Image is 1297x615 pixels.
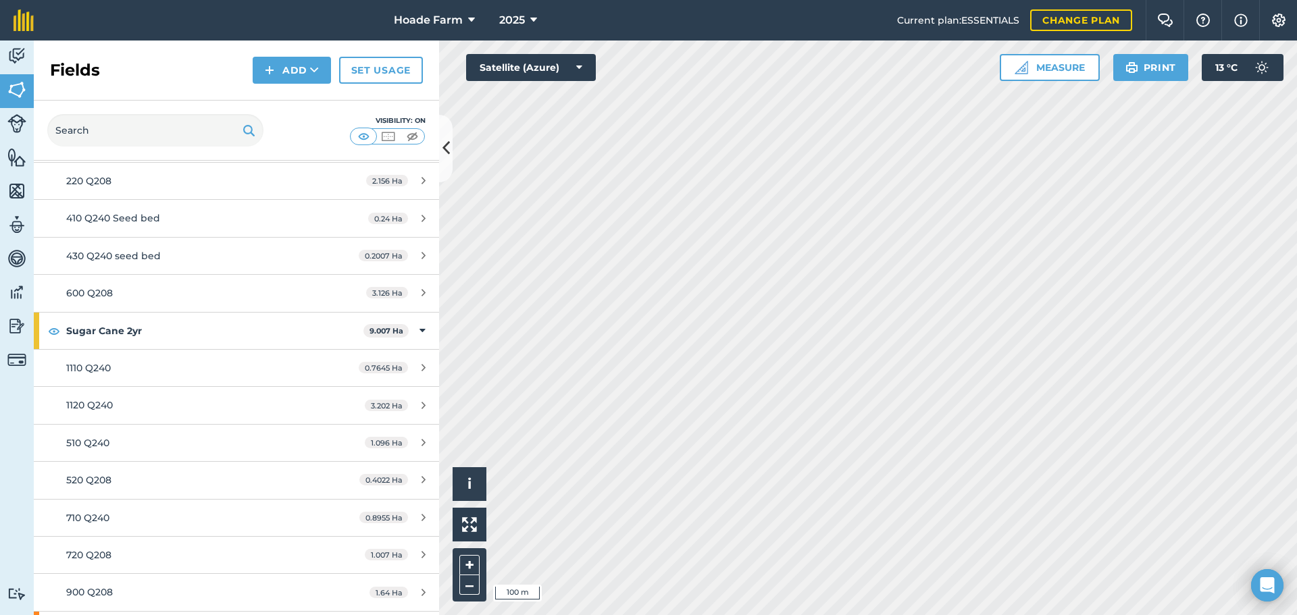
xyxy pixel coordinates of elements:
[350,115,426,126] div: Visibility: On
[1015,61,1028,74] img: Ruler icon
[34,163,439,199] a: 220 Q2082.156 Ha
[359,250,408,261] span: 0.2007 Ha
[1030,9,1132,31] a: Change plan
[7,282,26,302] img: svg+xml;base64,PD94bWwgdmVyc2lvbj0iMS4wIiBlbmNvZGluZz0idXRmLTgiPz4KPCEtLSBHZW5lcmF0b3I6IEFkb2JlIE...
[359,474,408,485] span: 0.4022 Ha
[14,9,34,31] img: fieldmargin Logo
[66,313,363,349] strong: Sugar Cane 2yr
[7,316,26,336] img: svg+xml;base64,PD94bWwgdmVyc2lvbj0iMS4wIiBlbmNvZGluZz0idXRmLTgiPz4KPCEtLSBHZW5lcmF0b3I6IEFkb2JlIE...
[34,574,439,610] a: 900 Q2081.64 Ha
[459,575,480,595] button: –
[355,130,372,143] img: svg+xml;base64,PHN2ZyB4bWxucz0iaHR0cDovL3d3dy53My5vcmcvMjAwMC9zdmciIHdpZHRoPSI1MCIgaGVpZ2h0PSI0MC...
[66,250,161,262] span: 430 Q240 seed bed
[1234,12,1248,28] img: svg+xml;base64,PHN2ZyB4bWxucz0iaHR0cDovL3d3dy53My5vcmcvMjAwMC9zdmciIHdpZHRoPSIxNyIgaGVpZ2h0PSIxNy...
[34,500,439,536] a: 710 Q2400.8955 Ha
[453,467,486,501] button: i
[66,474,111,486] span: 520 Q208
[366,175,408,186] span: 2.156 Ha
[394,12,463,28] span: Hoade Farm
[7,587,26,600] img: svg+xml;base64,PD94bWwgdmVyc2lvbj0iMS4wIiBlbmNvZGluZz0idXRmLTgiPz4KPCEtLSBHZW5lcmF0b3I6IEFkb2JlIE...
[34,275,439,311] a: 600 Q2083.126 Ha
[7,350,26,369] img: svg+xml;base64,PD94bWwgdmVyc2lvbj0iMS4wIiBlbmNvZGluZz0idXRmLTgiPz4KPCEtLSBHZW5lcmF0b3I6IEFkb2JlIE...
[265,62,274,78] img: svg+xml;base64,PHN2ZyB4bWxucz0iaHR0cDovL3d3dy53My5vcmcvMjAwMC9zdmciIHdpZHRoPSIxNCIgaGVpZ2h0PSIyNC...
[66,512,109,524] span: 710 Q240
[47,114,263,146] input: Search
[1195,14,1211,27] img: A question mark icon
[66,287,113,299] span: 600 Q208
[66,362,111,374] span: 1110 Q240
[34,462,439,498] a: 520 Q2080.4022 Ha
[1113,54,1189,81] button: Print
[339,57,423,84] a: Set usage
[1202,54,1283,81] button: 13 °C
[34,350,439,386] a: 1110 Q2400.7645 Ha
[66,175,111,187] span: 220 Q208
[459,555,480,575] button: +
[7,147,26,167] img: svg+xml;base64,PHN2ZyB4bWxucz0iaHR0cDovL3d3dy53My5vcmcvMjAwMC9zdmciIHdpZHRoPSI1NiIgaGVpZ2h0PSI2MC...
[7,114,26,133] img: svg+xml;base64,PD94bWwgdmVyc2lvbj0iMS4wIiBlbmNvZGluZz0idXRmLTgiPz4KPCEtLSBHZW5lcmF0b3I6IEFkb2JlIE...
[370,326,403,336] strong: 9.007 Ha
[66,399,113,411] span: 1120 Q240
[34,425,439,461] a: 510 Q2401.096 Ha
[1125,59,1138,76] img: svg+xml;base64,PHN2ZyB4bWxucz0iaHR0cDovL3d3dy53My5vcmcvMjAwMC9zdmciIHdpZHRoPSIxOSIgaGVpZ2h0PSIyNC...
[253,57,331,84] button: Add
[368,213,408,224] span: 0.24 Ha
[1157,14,1173,27] img: Two speech bubbles overlapping with the left bubble in the forefront
[7,248,26,269] img: svg+xml;base64,PD94bWwgdmVyc2lvbj0iMS4wIiBlbmNvZGluZz0idXRmLTgiPz4KPCEtLSBHZW5lcmF0b3I6IEFkb2JlIE...
[359,512,408,523] span: 0.8955 Ha
[7,215,26,235] img: svg+xml;base64,PD94bWwgdmVyc2lvbj0iMS4wIiBlbmNvZGluZz0idXRmLTgiPz4KPCEtLSBHZW5lcmF0b3I6IEFkb2JlIE...
[66,437,109,449] span: 510 Q240
[499,12,525,28] span: 2025
[50,59,100,81] h2: Fields
[1248,54,1275,81] img: svg+xml;base64,PD94bWwgdmVyc2lvbj0iMS4wIiBlbmNvZGluZz0idXRmLTgiPz4KPCEtLSBHZW5lcmF0b3I6IEFkb2JlIE...
[365,437,408,448] span: 1.096 Ha
[48,323,60,339] img: svg+xml;base64,PHN2ZyB4bWxucz0iaHR0cDovL3d3dy53My5vcmcvMjAwMC9zdmciIHdpZHRoPSIxOCIgaGVpZ2h0PSIyNC...
[66,212,160,224] span: 410 Q240 Seed bed
[359,362,408,373] span: 0.7645 Ha
[34,200,439,236] a: 410 Q240 Seed bed0.24 Ha
[66,586,113,598] span: 900 Q208
[7,181,26,201] img: svg+xml;base64,PHN2ZyB4bWxucz0iaHR0cDovL3d3dy53My5vcmcvMjAwMC9zdmciIHdpZHRoPSI1NiIgaGVpZ2h0PSI2MC...
[34,313,439,349] div: Sugar Cane 2yr9.007 Ha
[34,387,439,423] a: 1120 Q2403.202 Ha
[467,475,472,492] span: i
[34,238,439,274] a: 430 Q240 seed bed0.2007 Ha
[897,13,1019,28] span: Current plan : ESSENTIALS
[7,46,26,66] img: svg+xml;base64,PD94bWwgdmVyc2lvbj0iMS4wIiBlbmNvZGluZz0idXRmLTgiPz4KPCEtLSBHZW5lcmF0b3I6IEFkb2JlIE...
[466,54,596,81] button: Satellite (Azure)
[365,400,408,411] span: 3.202 Ha
[462,517,477,532] img: Four arrows, one pointing top left, one top right, one bottom right and the last bottom left
[7,80,26,100] img: svg+xml;base64,PHN2ZyB4bWxucz0iaHR0cDovL3d3dy53My5vcmcvMjAwMC9zdmciIHdpZHRoPSI1NiIgaGVpZ2h0PSI2MC...
[1000,54,1100,81] button: Measure
[1215,54,1238,81] span: 13 ° C
[404,130,421,143] img: svg+xml;base64,PHN2ZyB4bWxucz0iaHR0cDovL3d3dy53My5vcmcvMjAwMC9zdmciIHdpZHRoPSI1MCIgaGVpZ2h0PSI0MC...
[370,587,408,598] span: 1.64 Ha
[34,537,439,573] a: 720 Q2081.007 Ha
[366,287,408,298] span: 3.126 Ha
[1251,569,1283,601] div: Open Intercom Messenger
[1271,14,1287,27] img: A cog icon
[243,122,255,138] img: svg+xml;base64,PHN2ZyB4bWxucz0iaHR0cDovL3d3dy53My5vcmcvMjAwMC9zdmciIHdpZHRoPSIxOSIgaGVpZ2h0PSIyNC...
[66,549,111,561] span: 720 Q208
[380,130,397,143] img: svg+xml;base64,PHN2ZyB4bWxucz0iaHR0cDovL3d3dy53My5vcmcvMjAwMC9zdmciIHdpZHRoPSI1MCIgaGVpZ2h0PSI0MC...
[365,549,408,560] span: 1.007 Ha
